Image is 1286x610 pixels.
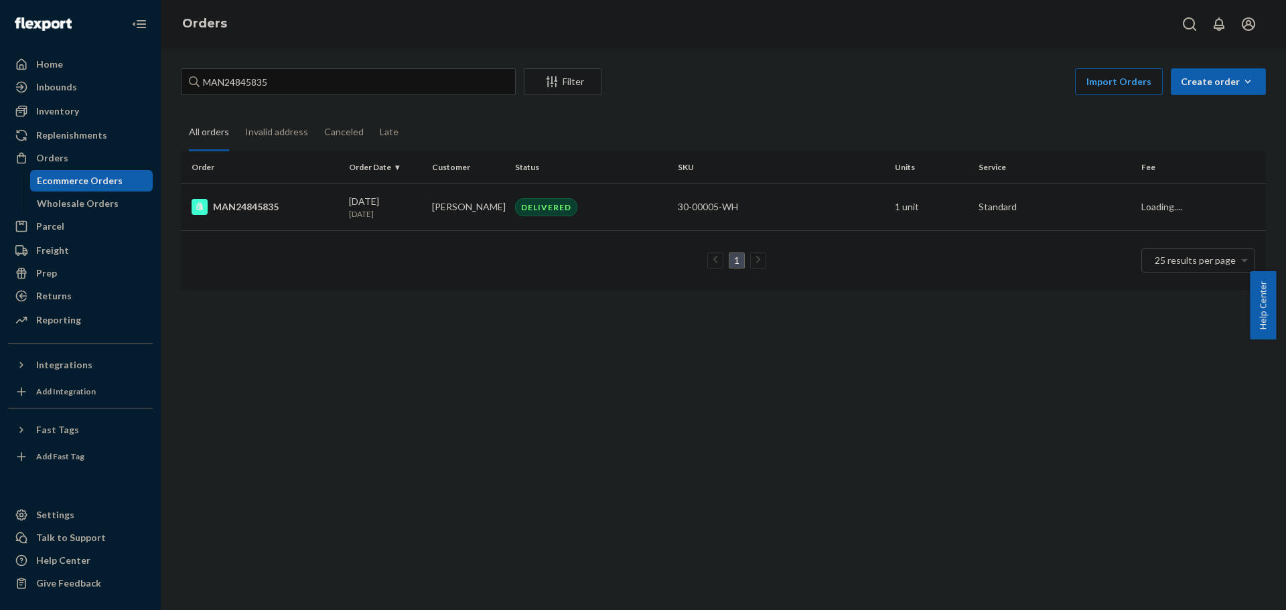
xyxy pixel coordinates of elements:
div: Wholesale Orders [37,197,119,210]
th: SKU [672,151,889,183]
th: Fee [1136,151,1266,183]
button: Import Orders [1075,68,1163,95]
div: Settings [36,508,74,522]
a: Page 1 is your current page [731,254,742,266]
span: 25 results per page [1155,254,1236,266]
td: Loading.... [1136,183,1266,230]
a: Returns [8,285,153,307]
button: Create order [1171,68,1266,95]
th: Order [181,151,344,183]
a: Prep [8,262,153,284]
div: 30-00005-WH [678,200,884,214]
ol: breadcrumbs [171,5,238,44]
button: Give Feedback [8,573,153,594]
a: Reporting [8,309,153,331]
a: Inbounds [8,76,153,98]
div: [DATE] [349,195,421,220]
a: Replenishments [8,125,153,146]
div: Invalid address [245,115,308,149]
button: Fast Tags [8,419,153,441]
div: Prep [36,266,57,280]
a: Talk to Support [8,527,153,548]
div: MAN24845835 [192,199,338,215]
input: Search orders [181,68,516,95]
div: Add Fast Tag [36,451,84,462]
p: Standard [979,200,1131,214]
button: Open Search Box [1176,11,1203,37]
div: Home [36,58,63,71]
a: Add Fast Tag [8,446,153,467]
img: Flexport logo [15,17,72,31]
div: Reporting [36,313,81,327]
th: Status [510,151,672,183]
div: Canceled [324,115,364,149]
div: Late [380,115,399,149]
a: Parcel [8,216,153,237]
a: Add Integration [8,381,153,402]
div: Talk to Support [36,531,106,544]
div: All orders [189,115,229,151]
div: Ecommerce Orders [37,174,123,187]
div: Fast Tags [36,423,79,437]
th: Service [973,151,1136,183]
div: Orders [36,151,68,165]
div: Inbounds [36,80,77,94]
button: Filter [524,68,601,95]
div: Freight [36,244,69,257]
a: Inventory [8,100,153,122]
button: Open account menu [1235,11,1262,37]
th: Order Date [344,151,427,183]
button: Close Navigation [126,11,153,37]
td: [PERSON_NAME] [427,183,510,230]
div: Customer [432,161,504,173]
div: Replenishments [36,129,107,142]
th: Units [889,151,973,183]
div: Add Integration [36,386,96,397]
button: Help Center [1250,271,1276,339]
a: Ecommerce Orders [30,170,153,192]
div: Filter [524,75,601,88]
a: Freight [8,240,153,261]
div: Returns [36,289,72,303]
a: Help Center [8,550,153,571]
div: DELIVERED [515,198,577,216]
a: Wholesale Orders [30,193,153,214]
div: Inventory [36,104,79,118]
a: Home [8,54,153,75]
a: Orders [8,147,153,169]
div: Help Center [36,554,90,567]
a: Orders [182,16,227,31]
td: 1 unit [889,183,973,230]
div: Give Feedback [36,577,101,590]
a: Settings [8,504,153,526]
button: Integrations [8,354,153,376]
div: Create order [1181,75,1256,88]
button: Open notifications [1206,11,1232,37]
p: [DATE] [349,208,421,220]
div: Integrations [36,358,92,372]
div: Parcel [36,220,64,233]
